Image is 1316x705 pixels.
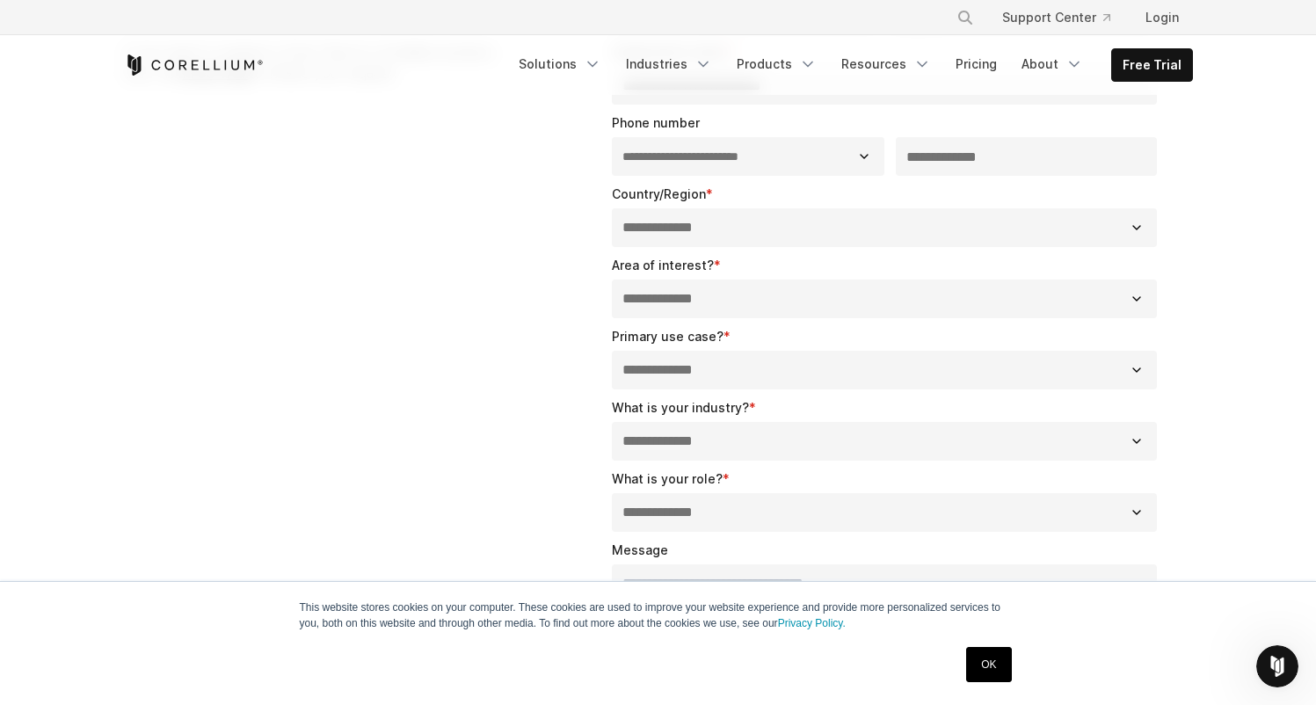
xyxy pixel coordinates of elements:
a: Privacy Policy. [778,617,846,629]
a: Resources [831,48,942,80]
a: Login [1131,2,1193,33]
span: What is your industry? [612,400,749,415]
a: Industries [615,48,723,80]
div: Navigation Menu [508,48,1193,82]
p: This website stores cookies on your computer. These cookies are used to improve your website expe... [300,600,1017,631]
a: Free Trial [1112,49,1192,81]
a: Pricing [945,48,1007,80]
span: Phone number [612,115,700,130]
span: Area of interest? [612,258,714,273]
a: Corellium Home [124,55,264,76]
a: About [1011,48,1094,80]
span: Country/Region [612,186,706,201]
a: Products [726,48,827,80]
span: Message [612,542,668,557]
button: Search [949,2,981,33]
span: Primary use case? [612,329,723,344]
div: Navigation Menu [935,2,1193,33]
a: OK [966,647,1011,682]
span: What is your role? [612,471,723,486]
iframe: Intercom live chat [1256,645,1298,687]
a: Solutions [508,48,612,80]
a: Support Center [988,2,1124,33]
